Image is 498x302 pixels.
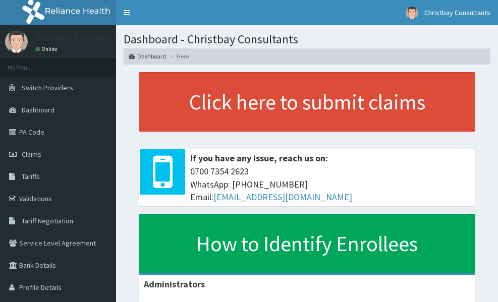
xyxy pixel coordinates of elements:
span: Tariff Negotiation [22,216,73,225]
p: Christbay Consultants [35,33,123,42]
a: How to Identify Enrollees [139,214,475,273]
h1: Dashboard - Christbay Consultants [124,33,490,46]
img: User Image [406,7,418,19]
a: Online [35,45,60,52]
span: Christbay Consultants [424,8,490,17]
a: Click here to submit claims [139,72,475,132]
span: Dashboard [22,105,54,114]
span: Tariffs [22,172,40,181]
a: Dashboard [129,52,166,61]
li: Here [167,52,189,61]
span: Switch Providers [22,83,73,92]
b: Administrators [144,278,205,290]
b: If you have any issue, reach us on: [190,152,328,164]
img: User Image [5,30,28,53]
span: 0700 7354 2623 WhatsApp: [PHONE_NUMBER] Email: [190,165,470,204]
span: Claims [22,150,41,159]
a: [EMAIL_ADDRESS][DOMAIN_NAME] [213,191,352,203]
